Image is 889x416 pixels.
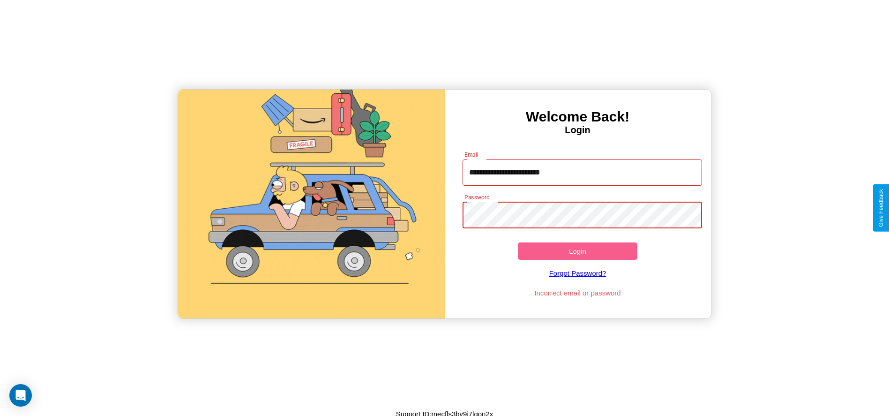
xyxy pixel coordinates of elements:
[445,125,711,136] h4: Login
[9,384,32,407] div: Open Intercom Messenger
[518,242,638,260] button: Login
[458,287,697,299] p: Incorrect email or password
[458,260,697,287] a: Forgot Password?
[878,189,884,227] div: Give Feedback
[445,109,711,125] h3: Welcome Back!
[464,151,479,159] label: Email
[178,90,444,318] img: gif
[464,193,489,201] label: Password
